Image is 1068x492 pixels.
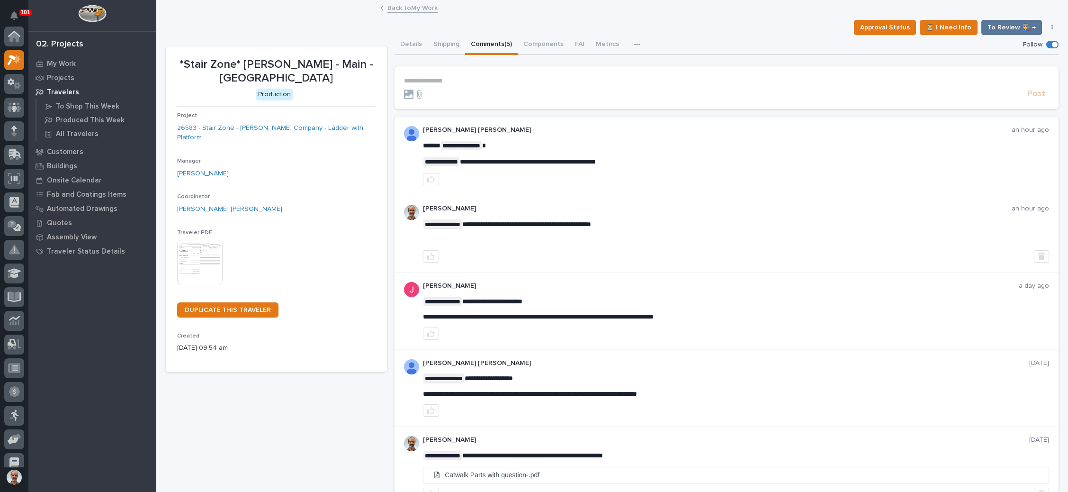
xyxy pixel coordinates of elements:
button: like this post [423,328,439,340]
span: ⏳ I Need Info [926,22,971,33]
a: Quotes [28,216,156,230]
a: [PERSON_NAME] [177,169,229,179]
p: an hour ago [1012,205,1049,213]
a: Produced This Week [36,113,156,127]
p: Fab and Coatings Items [47,191,126,199]
a: Customers [28,145,156,159]
p: [DATE] [1029,359,1049,367]
p: Quotes [47,219,72,228]
span: Manager [177,158,201,164]
a: DUPLICATE THIS TRAVELER [177,302,278,318]
div: Notifications101 [12,11,24,27]
p: Assembly View [47,233,97,242]
p: Onsite Calendar [47,176,102,185]
button: Details [395,35,428,55]
p: All Travelers [56,130,99,138]
a: Projects [28,71,156,85]
img: AOh14GhUnP333BqRmXh-vZ-TpYZQaFVsuOFmGre8SRZf2A=s96-c [404,205,419,220]
span: Coordinator [177,194,210,200]
span: Post [1027,89,1045,100]
img: AD_cMMRcK_lR-hunIWE1GUPcUjzJ19X9Uk7D-9skk6qMORDJB_ZroAFOMmnE07bDdh4EHUMJPuIZ72TfOWJm2e1TqCAEecOOP... [404,126,419,141]
a: To Shop This Week [36,100,156,113]
button: Approval Status [854,20,916,35]
p: Produced This Week [56,116,125,125]
p: Projects [47,74,74,82]
img: AD_cMMRcK_lR-hunIWE1GUPcUjzJ19X9Uk7D-9skk6qMORDJB_ZroAFOMmnE07bDdh4EHUMJPuIZ72TfOWJm2e1TqCAEecOOP... [404,359,419,374]
div: 02. Projects [36,39,83,50]
button: like this post [423,404,439,417]
button: users-avatar [4,467,24,487]
p: [PERSON_NAME] [PERSON_NAME] [423,359,1029,367]
a: Fab and Coatings Items [28,187,156,201]
a: Travelers [28,85,156,99]
p: [PERSON_NAME] [423,205,1012,213]
p: [DATE] 09:54 am [177,343,376,353]
a: Back toMy Work [387,2,438,13]
p: [PERSON_NAME] [423,282,1019,290]
span: DUPLICATE THIS TRAVELER [185,307,271,313]
p: Traveler Status Details [47,247,125,256]
img: AOh14GhUnP333BqRmXh-vZ-TpYZQaFVsuOFmGre8SRZf2A=s96-c [404,436,419,451]
button: FAI [569,35,590,55]
p: an hour ago [1012,126,1049,134]
a: Catwalk Parts with question-.pdf [423,467,1049,483]
button: Post [1023,89,1049,100]
a: Assembly View [28,230,156,244]
p: Travelers [47,88,79,97]
a: All Travelers [36,127,156,140]
img: Workspace Logo [78,5,106,22]
span: Project [177,113,197,118]
button: Notifications [4,6,24,26]
button: To Review 👨‍🏭 → [981,20,1042,35]
button: Metrics [590,35,625,55]
button: Shipping [428,35,465,55]
p: To Shop This Week [56,102,119,111]
button: like this post [423,250,439,263]
p: Automated Drawings [47,205,117,213]
p: [PERSON_NAME] [PERSON_NAME] [423,126,1012,134]
p: [PERSON_NAME] [423,436,1029,444]
span: To Review 👨‍🏭 → [987,22,1036,33]
button: Components [518,35,569,55]
img: ACg8ocI-SXp0KwvcdjE4ZoRMyLsZRSgZqnEZt9q_hAaElEsh-D-asw=s96-c [404,282,419,297]
p: Customers [47,148,83,156]
div: Production [256,89,293,100]
p: [DATE] [1029,436,1049,444]
button: Delete post [1034,250,1049,263]
span: Approval Status [860,22,910,33]
p: 101 [21,9,30,16]
a: Onsite Calendar [28,173,156,187]
p: *Stair Zone* [PERSON_NAME] - Main - [GEOGRAPHIC_DATA] [177,58,376,85]
a: Traveler Status Details [28,244,156,258]
p: Follow [1023,41,1042,49]
p: My Work [47,60,76,68]
span: Created [177,333,199,339]
p: Buildings [47,162,77,171]
button: Comments (5) [465,35,518,55]
a: Automated Drawings [28,201,156,216]
button: ⏳ I Need Info [920,20,978,35]
a: 26583 - Stair Zone - [PERSON_NAME] Company - Ladder with Platform [177,123,376,143]
a: [PERSON_NAME] [PERSON_NAME] [177,204,282,214]
p: a day ago [1019,282,1049,290]
a: Buildings [28,159,156,173]
span: Traveler PDF [177,230,212,236]
button: like this post [423,173,439,185]
a: My Work [28,56,156,71]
